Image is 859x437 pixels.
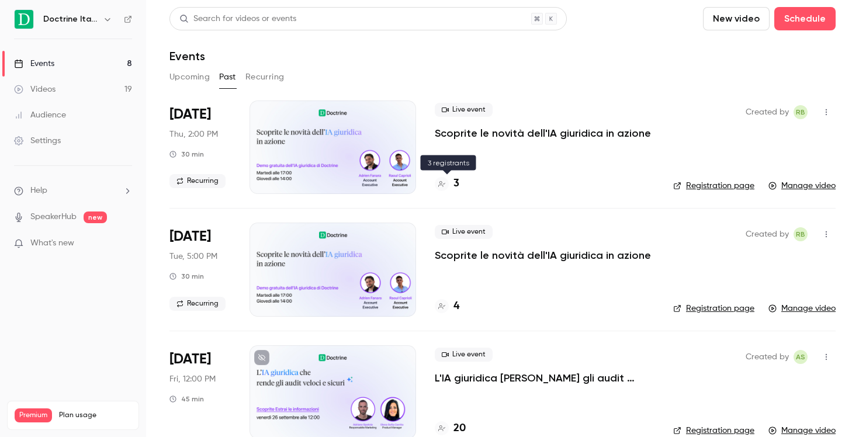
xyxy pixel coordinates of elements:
[453,176,459,192] h4: 3
[169,150,204,159] div: 30 min
[673,303,754,314] a: Registration page
[14,185,132,197] li: help-dropdown-opener
[14,135,61,147] div: Settings
[15,10,33,29] img: Doctrine Italia
[453,299,459,314] h4: 4
[169,350,211,369] span: [DATE]
[118,238,132,249] iframe: Noticeable Trigger
[169,394,204,404] div: 45 min
[746,105,789,119] span: Created by
[794,227,808,241] span: Romain Ballereau
[794,350,808,364] span: Adriano Spatola
[169,272,204,281] div: 30 min
[435,299,459,314] a: 4
[673,425,754,436] a: Registration page
[14,109,66,121] div: Audience
[14,84,56,95] div: Videos
[59,411,131,420] span: Plan usage
[453,421,466,436] h4: 20
[14,58,54,70] div: Events
[703,7,770,30] button: New video
[796,350,805,364] span: AS
[179,13,296,25] div: Search for videos or events
[796,227,805,241] span: RB
[169,251,217,262] span: Tue, 5:00 PM
[169,100,231,194] div: Oct 2 Thu, 2:00 PM (Europe/Paris)
[43,13,98,25] h6: Doctrine Italia
[768,180,836,192] a: Manage video
[435,248,651,262] a: Scoprite le novità dell'IA giuridica in azione
[169,129,218,140] span: Thu, 2:00 PM
[794,105,808,119] span: Romain Ballereau
[84,211,107,223] span: new
[169,174,226,188] span: Recurring
[435,348,493,362] span: Live event
[219,68,236,86] button: Past
[169,373,216,385] span: Fri, 12:00 PM
[673,180,754,192] a: Registration page
[796,105,805,119] span: RB
[768,303,836,314] a: Manage video
[435,176,459,192] a: 3
[746,350,789,364] span: Created by
[435,103,493,117] span: Live event
[435,421,466,436] a: 20
[30,237,74,249] span: What's new
[435,126,651,140] a: Scoprite le novità dell'IA giuridica in azione
[169,223,231,316] div: Sep 30 Tue, 5:00 PM (Europe/Paris)
[169,297,226,311] span: Recurring
[435,371,654,385] a: L'IA giuridica [PERSON_NAME] gli audit veloci e sicuri
[746,227,789,241] span: Created by
[169,227,211,246] span: [DATE]
[30,185,47,197] span: Help
[245,68,285,86] button: Recurring
[774,7,836,30] button: Schedule
[435,225,493,239] span: Live event
[30,211,77,223] a: SpeakerHub
[15,408,52,422] span: Premium
[768,425,836,436] a: Manage video
[169,49,205,63] h1: Events
[169,105,211,124] span: [DATE]
[169,68,210,86] button: Upcoming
